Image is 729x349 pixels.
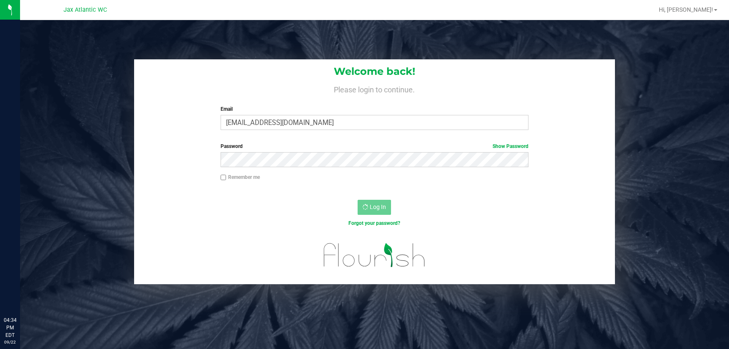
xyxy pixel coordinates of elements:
h4: Please login to continue. [134,84,615,94]
p: 09/22 [4,339,16,345]
p: 04:34 PM EDT [4,316,16,339]
input: Remember me [221,175,226,181]
a: Forgot your password? [348,220,400,226]
img: flourish_logo.svg [315,236,435,275]
span: Hi, [PERSON_NAME]! [659,6,713,13]
a: Show Password [493,143,528,149]
h1: Welcome back! [134,66,615,77]
label: Email [221,105,529,113]
button: Log In [358,200,391,215]
span: Log In [370,204,386,210]
span: Password [221,143,243,149]
label: Remember me [221,173,260,181]
span: Jax Atlantic WC [64,6,107,13]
